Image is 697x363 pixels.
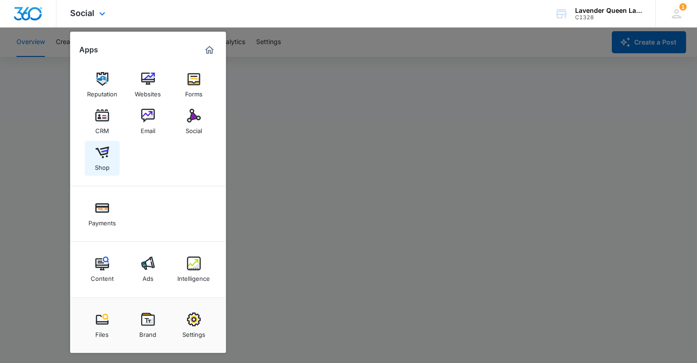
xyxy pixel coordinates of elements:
[131,67,165,102] a: Websites
[91,270,114,282] div: Content
[95,123,109,134] div: CRM
[85,141,120,176] a: Shop
[85,67,120,102] a: Reputation
[176,252,211,287] a: Intelligence
[70,8,94,18] span: Social
[176,67,211,102] a: Forms
[85,196,120,231] a: Payments
[131,252,165,287] a: Ads
[85,104,120,139] a: CRM
[131,308,165,343] a: Brand
[202,43,217,57] a: Marketing 360® Dashboard
[131,104,165,139] a: Email
[87,86,117,98] div: Reputation
[679,3,686,11] span: 1
[141,123,155,134] div: Email
[135,86,161,98] div: Websites
[575,14,642,21] div: account id
[95,326,109,338] div: Files
[177,270,210,282] div: Intelligence
[575,7,642,14] div: account name
[95,159,110,171] div: Shop
[139,326,156,338] div: Brand
[88,215,116,227] div: Payments
[176,104,211,139] a: Social
[679,3,686,11] div: notifications count
[185,86,203,98] div: Forms
[182,326,205,338] div: Settings
[186,123,202,134] div: Social
[85,252,120,287] a: Content
[176,308,211,343] a: Settings
[79,45,98,54] h2: Apps
[85,308,120,343] a: Files
[143,270,154,282] div: Ads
